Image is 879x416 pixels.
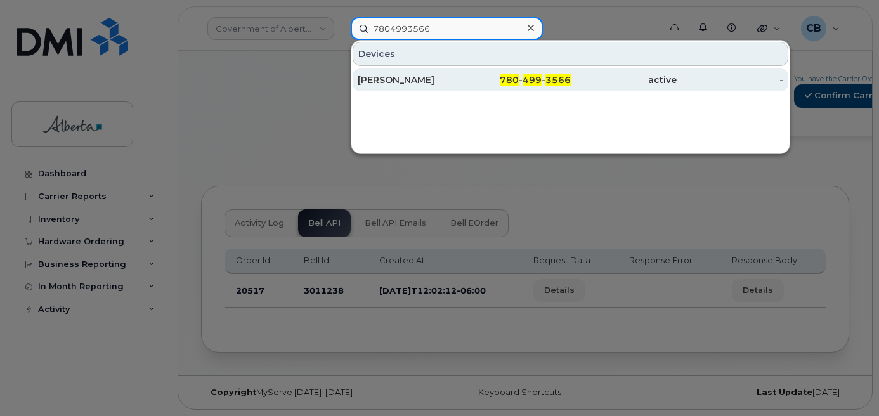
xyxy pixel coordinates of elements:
[545,74,571,86] span: 3566
[571,74,677,86] div: active
[464,74,571,86] div: - -
[523,74,542,86] span: 499
[351,17,543,40] input: Find something...
[353,68,788,91] a: [PERSON_NAME]780-499-3566active-
[500,74,519,86] span: 780
[358,74,464,86] div: [PERSON_NAME]
[677,74,783,86] div: -
[353,42,788,66] div: Devices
